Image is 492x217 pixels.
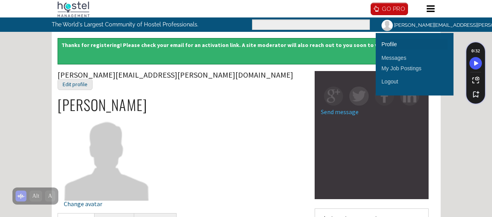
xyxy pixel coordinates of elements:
[58,2,89,17] img: Hostel Management Home
[349,87,368,106] img: tw-square.png
[52,17,214,31] p: The World's Largest Community of Hostel Professionals.
[400,87,419,106] img: in-square.png
[58,78,93,88] a: Edit profile
[64,115,150,201] img: Robin.doyle@exprealty.com's picture
[58,79,93,90] div: Edit profile
[380,19,394,32] img: Robin.doyle@exprealty.com's picture
[58,70,293,88] span: [PERSON_NAME][EMAIL_ADDRESS][PERSON_NAME][DOMAIN_NAME]
[58,97,309,113] h2: [PERSON_NAME]
[371,3,408,15] a: GO PRO
[58,38,435,64] div: Thanks for registering! Please check your email for an activation link. A site moderator will als...
[64,201,150,207] div: Change avatar
[252,19,370,30] input: Enter the terms you wish to search for.
[375,87,394,106] img: fb-square.png
[382,63,448,74] a: My Job Postings
[321,108,359,116] a: Send message
[324,87,343,106] img: gp-square.png
[382,39,448,50] a: Profile
[382,54,406,62] div: Messages
[64,153,150,207] a: Change avatar
[382,52,448,61] a: Messages
[382,76,448,87] a: Logout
